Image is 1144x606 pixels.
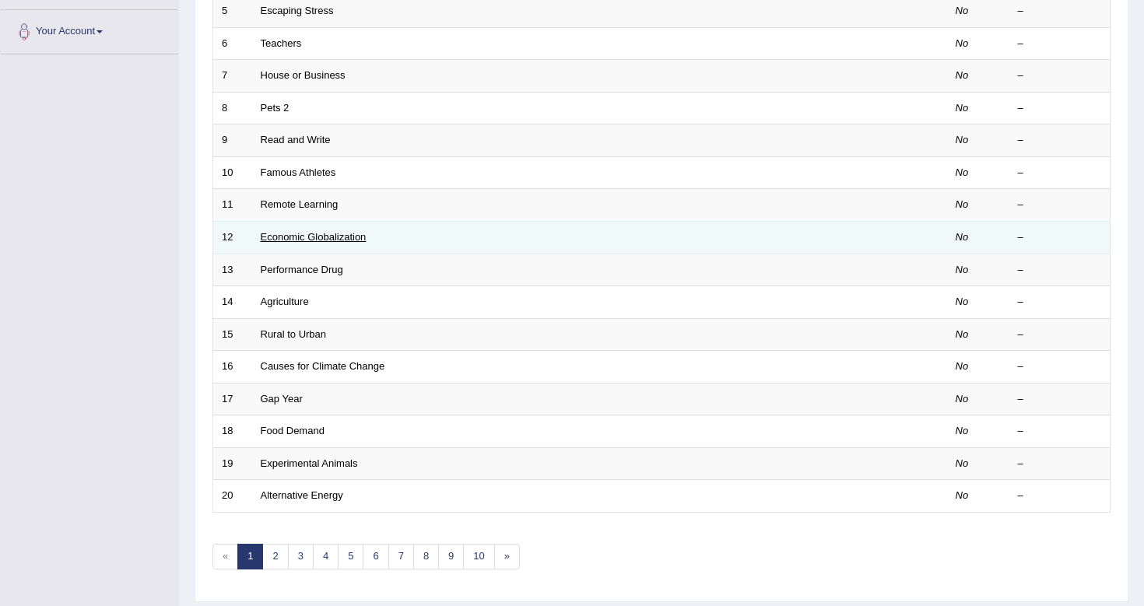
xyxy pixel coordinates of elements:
a: 8 [413,544,439,569]
div: – [1018,263,1102,278]
div: – [1018,328,1102,342]
em: No [956,102,969,114]
em: No [956,457,969,469]
a: Experimental Animals [261,457,358,469]
em: No [956,328,969,340]
a: 5 [338,544,363,569]
a: Alternative Energy [261,489,343,501]
a: Remote Learning [261,198,339,210]
td: 14 [213,286,252,319]
em: No [956,393,969,405]
td: 15 [213,318,252,351]
td: 11 [213,189,252,222]
em: No [956,37,969,49]
td: 17 [213,383,252,415]
em: No [956,166,969,178]
a: Pets 2 [261,102,290,114]
em: No [956,489,969,501]
a: Gap Year [261,393,303,405]
em: No [956,5,969,16]
td: 9 [213,124,252,157]
em: No [956,296,969,307]
em: No [956,360,969,372]
div: – [1018,133,1102,148]
div: – [1018,37,1102,51]
a: House or Business [261,69,346,81]
div: – [1018,166,1102,180]
div: – [1018,392,1102,407]
a: 10 [463,544,494,569]
a: Your Account [1,10,178,49]
span: « [212,544,238,569]
a: Food Demand [261,425,325,436]
div: – [1018,101,1102,116]
a: 7 [388,544,414,569]
td: 6 [213,27,252,60]
a: Famous Athletes [261,166,336,178]
td: 16 [213,351,252,384]
a: Rural to Urban [261,328,327,340]
em: No [956,264,969,275]
div: – [1018,230,1102,245]
a: Economic Globalization [261,231,367,243]
div: – [1018,359,1102,374]
div: – [1018,295,1102,310]
em: No [956,198,969,210]
td: 13 [213,254,252,286]
a: 1 [237,544,263,569]
a: 3 [288,544,314,569]
div: – [1018,4,1102,19]
td: 10 [213,156,252,189]
em: No [956,231,969,243]
a: 4 [313,544,339,569]
td: 18 [213,415,252,448]
a: Escaping Stress [261,5,334,16]
td: 12 [213,221,252,254]
div: – [1018,489,1102,503]
a: 9 [438,544,464,569]
td: 19 [213,447,252,480]
em: No [956,69,969,81]
a: 2 [262,544,288,569]
td: 7 [213,60,252,93]
a: Teachers [261,37,302,49]
div: – [1018,68,1102,83]
em: No [956,425,969,436]
td: 20 [213,480,252,513]
a: 6 [363,544,388,569]
em: No [956,134,969,145]
div: – [1018,457,1102,471]
a: Performance Drug [261,264,343,275]
td: 8 [213,92,252,124]
a: Read and Write [261,134,331,145]
div: – [1018,424,1102,439]
a: » [494,544,520,569]
a: Agriculture [261,296,309,307]
a: Causes for Climate Change [261,360,385,372]
div: – [1018,198,1102,212]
